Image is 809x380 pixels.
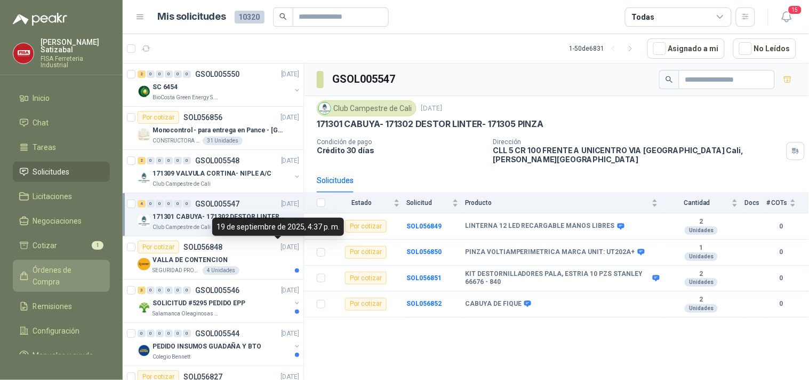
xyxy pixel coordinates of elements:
a: Manuales y ayuda [13,345,110,366]
div: 0 [165,70,173,78]
div: 1 - 50 de 6831 [570,40,639,57]
span: Configuración [33,325,80,337]
div: 0 [174,70,182,78]
img: Company Logo [138,215,150,227]
span: 10320 [235,11,265,23]
p: [DATE] [281,329,299,339]
p: Salamanca Oleaginosas SAS [153,310,220,318]
span: Manuales y ayuda [33,350,94,361]
p: [DATE] [281,69,299,80]
a: Remisiones [13,296,110,316]
b: KIT DESTORNILLADORES PALA, ESTRIA 10 PZS STANLEY 66676 - 840 [465,270,650,287]
img: Company Logo [13,43,34,64]
a: 2 0 0 0 0 0 GSOL005548[DATE] Company Logo171309 VALVULA CORTINA- NIPLE A/CClub Campestre de Cali [138,154,301,188]
div: Unidades [685,252,718,261]
p: SEGURIDAD PROVISER LTDA [153,266,201,275]
div: 0 [174,200,182,208]
th: Producto [465,193,664,213]
b: LINTERNA 12 LED RECARGABLE MANOS LIBRES [465,222,615,231]
a: Configuración [13,321,110,341]
span: Licitaciones [33,191,73,202]
th: Cantidad [664,193,744,213]
a: Inicio [13,88,110,108]
a: 0 0 0 0 0 0 GSOL005544[DATE] Company LogoPEDIDO INSUMOS GUADAÑA Y BTOColegio Bennett [138,327,301,361]
div: 0 [165,157,173,164]
div: Por cotizar [345,298,387,311]
span: Órdenes de Compra [33,264,100,288]
div: 0 [147,287,155,294]
div: 0 [174,287,182,294]
p: CLL 5 CR 100 FRENTE A UNICENTRO VIA [GEOGRAPHIC_DATA] Cali , [PERSON_NAME][GEOGRAPHIC_DATA] [493,146,782,164]
th: # COTs [766,193,809,213]
p: BioCosta Green Energy S.A.S [153,93,220,102]
div: 0 [174,330,182,337]
div: 0 [183,287,191,294]
span: Producto [465,199,650,207]
div: 0 [165,200,173,208]
b: PINZA VOLTIAMPERIMETRICA MARCA UNIT: UT202A+ [465,248,635,257]
button: 15 [777,7,796,27]
div: 4 [138,200,146,208]
p: Condición de pago [317,138,485,146]
b: SOL056849 [406,223,442,230]
div: 0 [147,157,155,164]
p: GSOL005550 [195,70,239,78]
img: Company Logo [138,85,150,98]
div: 0 [156,70,164,78]
b: SOL056850 [406,248,442,256]
p: GSOL005544 [195,330,239,337]
div: Por cotizar [345,220,387,233]
span: Negociaciones [33,215,82,227]
p: SOL056856 [183,114,222,121]
p: [DATE] [281,113,299,123]
p: GSOL005548 [195,157,239,164]
p: CONSTRUCTORA GRUPO FIP [153,137,201,145]
p: Club Campestre de Cali [153,180,211,188]
div: Club Campestre de Cali [317,100,416,116]
th: Estado [332,193,406,213]
div: 2 [138,70,146,78]
div: 0 [147,330,155,337]
a: SOL056851 [406,274,442,282]
span: Cantidad [664,199,730,207]
p: GSOL005547 [195,200,239,208]
img: Company Logo [138,258,150,271]
a: Solicitudes [13,162,110,182]
div: 0 [165,330,173,337]
a: 3 0 0 0 0 0 GSOL005546[DATE] Company LogoSOLICITUD #5295 PEDIDO EPPSalamanca Oleaginosas SAS [138,284,301,318]
b: 0 [766,221,796,232]
div: 31 Unidades [203,137,243,145]
span: 1 [92,241,103,250]
h3: GSOL005547 [332,71,397,88]
p: SOL056848 [183,243,222,251]
div: 0 [156,330,164,337]
p: Crédito 30 días [317,146,485,155]
a: 4 0 0 0 0 0 GSOL005547[DATE] Company Logo171301 CABUYA- 171302 DESTOR LINTER- 171305 PINZAClub Ca... [138,197,301,232]
p: [PERSON_NAME] Satizabal [41,38,110,53]
div: 0 [165,287,173,294]
p: [DATE] [421,104,442,114]
p: 171301 CABUYA- 171302 DESTOR LINTER- 171305 PINZA [317,118,543,130]
p: [DATE] [281,156,299,166]
p: FISA Ferreteria Industrial [41,56,110,68]
div: 0 [183,70,191,78]
span: Chat [33,117,49,129]
div: 19 de septiembre de 2025, 4:37 p. m. [212,218,344,236]
p: Monocontrol - para entrega en Pance - [GEOGRAPHIC_DATA] [153,125,285,136]
th: Docs [744,193,766,213]
span: 15 [788,5,803,15]
a: Tareas [13,137,110,157]
p: Dirección [493,138,782,146]
div: 0 [147,200,155,208]
img: Company Logo [319,102,331,114]
b: 1 [664,244,738,252]
div: Por cotizar [138,241,179,254]
a: Cotizar1 [13,235,110,256]
div: 0 [156,287,164,294]
p: Colegio Bennett [153,353,190,361]
div: 0 [174,157,182,164]
span: search [279,13,287,20]
span: Solicitudes [33,166,70,178]
b: 0 [766,299,796,309]
div: 0 [138,330,146,337]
